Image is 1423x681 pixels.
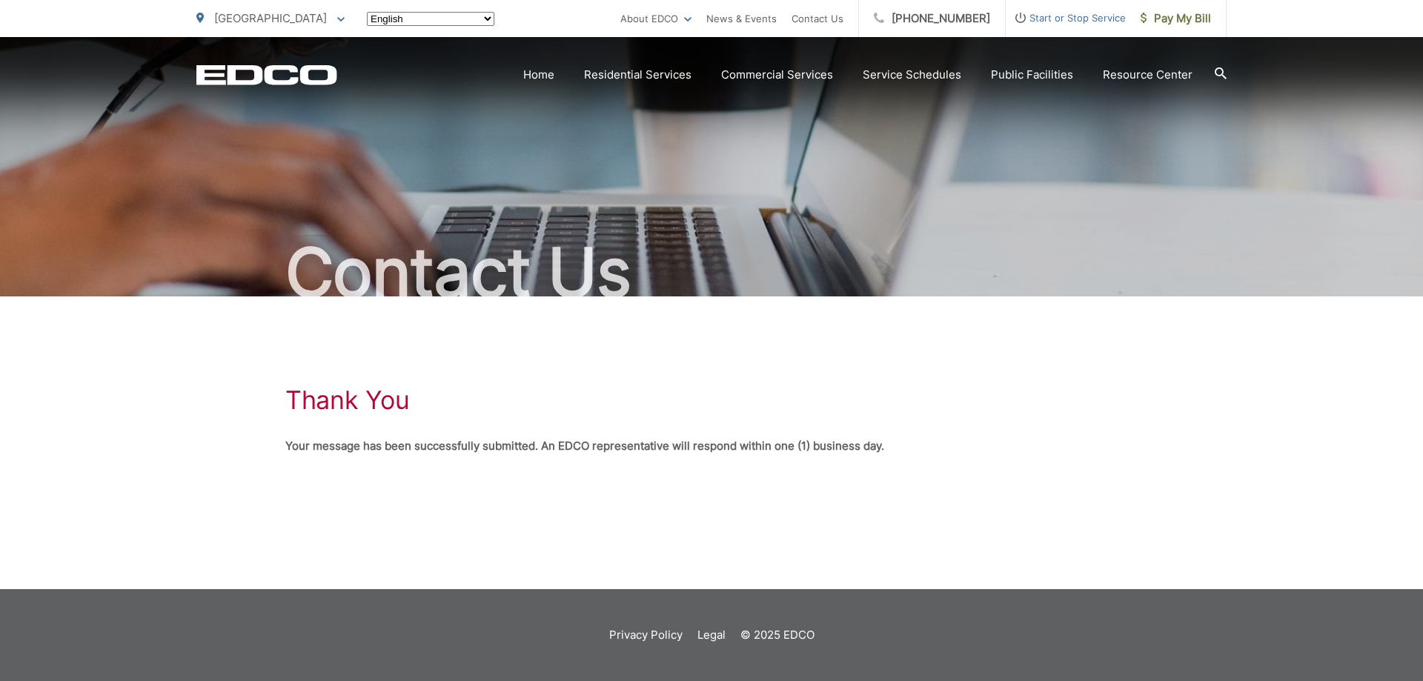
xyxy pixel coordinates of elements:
a: EDCD logo. Return to the homepage. [196,64,337,85]
a: Residential Services [584,66,691,84]
a: Privacy Policy [609,626,683,644]
a: Commercial Services [721,66,833,84]
span: Pay My Bill [1141,10,1211,27]
a: Resource Center [1103,66,1193,84]
h1: Thank You [285,385,409,415]
a: About EDCO [620,10,691,27]
a: Home [523,66,554,84]
h2: Contact Us [196,236,1227,310]
a: Contact Us [792,10,843,27]
select: Select a language [367,12,494,26]
a: Legal [697,626,726,644]
p: © 2025 EDCO [740,626,815,644]
a: News & Events [706,10,777,27]
strong: Your message has been successfully submitted. An EDCO representative will respond within one (1) ... [285,439,884,453]
a: Service Schedules [863,66,961,84]
a: Public Facilities [991,66,1073,84]
span: [GEOGRAPHIC_DATA] [214,11,327,25]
